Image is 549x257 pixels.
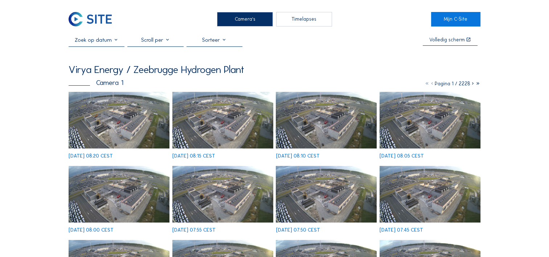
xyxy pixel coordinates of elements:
[69,12,118,26] a: C-SITE Logo
[380,92,480,148] img: image_52673499
[69,154,113,159] div: [DATE] 08:20 CEST
[276,228,320,233] div: [DATE] 07:50 CEST
[380,228,423,233] div: [DATE] 07:45 CEST
[69,65,244,75] div: Virya Energy / Zeebrugge Hydrogen Plant
[435,81,470,87] span: Pagina 1 / 2228
[276,166,377,223] img: image_52673082
[276,12,332,26] div: Timelapses
[431,12,480,26] a: Mijn C-Site
[429,37,465,42] div: Volledig scherm
[69,228,114,233] div: [DATE] 08:00 CEST
[69,79,123,86] div: Camera 1
[69,166,169,223] img: image_52673361
[172,92,273,148] img: image_52673774
[69,12,112,26] img: C-SITE Logo
[380,154,424,159] div: [DATE] 08:05 CEST
[69,37,124,43] input: Zoek op datum 󰅀
[172,228,216,233] div: [DATE] 07:55 CEST
[172,154,215,159] div: [DATE] 08:15 CEST
[276,92,377,148] img: image_52673636
[217,12,273,26] div: Camera's
[380,166,480,223] img: image_52672943
[172,166,273,223] img: image_52673221
[69,92,169,148] img: image_52673912
[276,154,319,159] div: [DATE] 08:10 CEST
